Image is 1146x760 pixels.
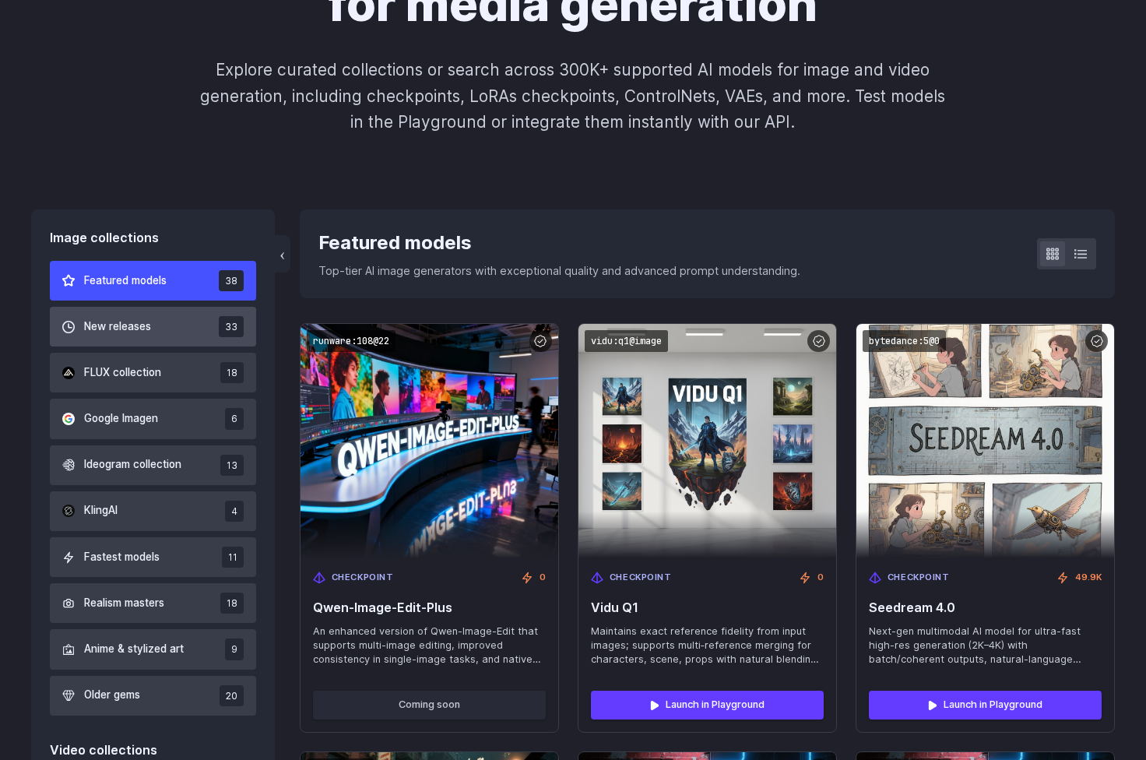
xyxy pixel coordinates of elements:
div: Featured models [318,228,800,258]
button: Google Imagen 6 [50,399,256,438]
button: KlingAI 4 [50,491,256,531]
img: Qwen-Image-Edit-Plus [301,324,558,558]
span: Featured models [84,273,167,290]
span: Checkpoint [610,571,672,585]
span: Realism masters [84,595,164,612]
a: Launch in Playground [591,691,824,719]
code: runware:108@22 [307,330,395,353]
button: Realism masters 18 [50,583,256,623]
span: 38 [219,270,244,291]
span: FLUX collection [84,364,161,382]
p: Top-tier AI image generators with exceptional quality and advanced prompt understanding. [318,262,800,280]
button: Coming soon [313,691,546,719]
span: Ideogram collection [84,456,181,473]
button: Ideogram collection 13 [50,445,256,485]
span: Checkpoint [888,571,950,585]
span: 33 [219,316,244,337]
code: vidu:q1@image [585,330,668,353]
span: Qwen-Image-Edit-Plus [313,600,546,615]
span: 11 [222,547,244,568]
span: Vidu Q1 [591,600,824,615]
span: Maintains exact reference fidelity from input images; supports multi‑reference merging for charac... [591,625,824,667]
img: Vidu Q1 [578,324,836,558]
span: 9 [225,639,244,660]
a: Launch in Playground [869,691,1102,719]
button: Anime & stylized art 9 [50,629,256,669]
span: Google Imagen [84,410,158,427]
span: Older gems [84,687,140,704]
span: 49.9K [1075,571,1102,585]
span: KlingAI [84,502,118,519]
span: 13 [220,455,244,476]
span: 0 [817,571,824,585]
img: Seedream 4.0 [856,324,1114,558]
p: Explore curated collections or search across 300K+ supported AI models for image and video genera... [194,57,952,135]
span: Seedream 4.0 [869,600,1102,615]
span: 18 [220,362,244,383]
button: FLUX collection 18 [50,353,256,392]
span: New releases [84,318,151,336]
span: 18 [220,593,244,614]
button: Fastest models 11 [50,537,256,577]
button: Featured models 38 [50,261,256,301]
span: 20 [220,685,244,706]
button: New releases 33 [50,307,256,347]
code: bytedance:5@0 [863,330,946,353]
span: Fastest models [84,549,160,566]
button: Older gems 20 [50,676,256,716]
div: Image collections [50,228,256,248]
span: An enhanced version of Qwen-Image-Edit that supports multi-image editing, improved consistency in... [313,625,546,667]
span: 4 [225,501,244,522]
span: 0 [540,571,546,585]
span: Anime & stylized art [84,641,184,658]
span: Next-gen multimodal AI model for ultra-fast high-res generation (2K–4K) with batch/coherent outpu... [869,625,1102,667]
button: ‹ [275,235,290,273]
span: 6 [225,408,244,429]
span: Checkpoint [332,571,394,585]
